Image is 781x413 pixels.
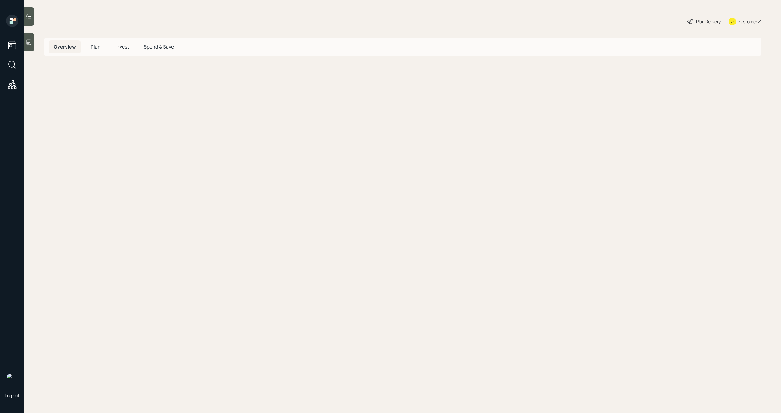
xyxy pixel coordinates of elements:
div: Plan Delivery [696,18,721,25]
span: Invest [115,43,129,50]
div: Log out [5,393,20,398]
div: Kustomer [738,18,757,25]
img: michael-russo-headshot.png [6,373,18,385]
span: Plan [91,43,101,50]
span: Overview [54,43,76,50]
span: Spend & Save [144,43,174,50]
